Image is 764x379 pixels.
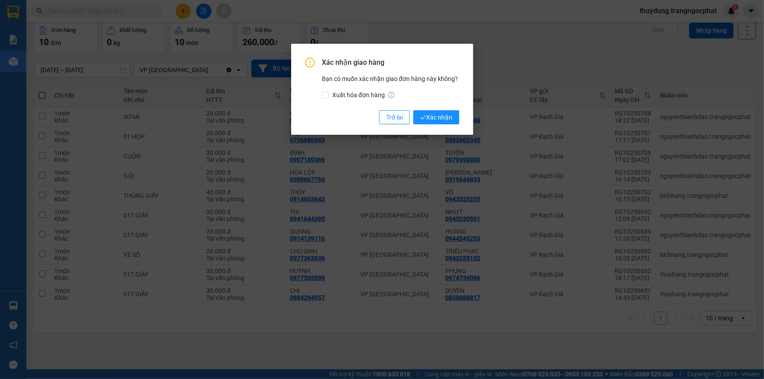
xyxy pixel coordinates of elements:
[329,90,398,100] span: Xuất hóa đơn hàng
[322,58,459,67] span: Xác nhận giao hàng
[322,74,459,100] div: Bạn có muốn xác nhận giao đơn hàng này không?
[305,58,315,67] span: exclamation-circle
[413,110,459,124] button: checkXác nhận
[420,115,426,120] span: check
[420,112,452,122] span: Xác nhận
[388,92,394,98] span: info-circle
[379,110,410,124] button: Trở lại
[386,112,403,122] span: Trở lại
